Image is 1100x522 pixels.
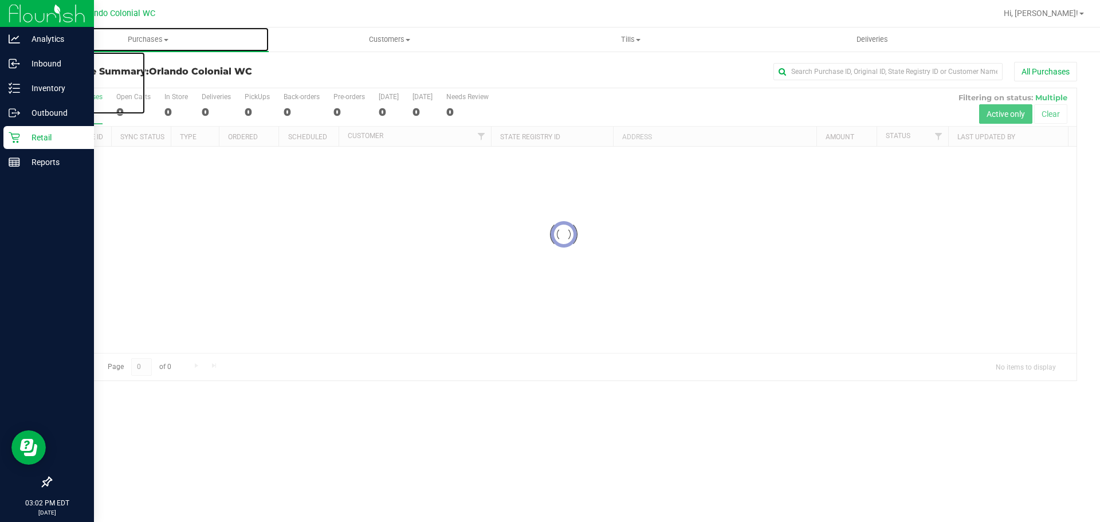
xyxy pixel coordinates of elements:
[27,28,269,52] a: Purchases
[149,66,252,77] span: Orlando Colonial WC
[9,83,20,94] inline-svg: Inventory
[78,9,155,18] span: Orlando Colonial WC
[9,58,20,69] inline-svg: Inbound
[5,508,89,517] p: [DATE]
[20,106,89,120] p: Outbound
[9,132,20,143] inline-svg: Retail
[510,34,751,45] span: Tills
[9,107,20,119] inline-svg: Outbound
[1004,9,1078,18] span: Hi, [PERSON_NAME]!
[5,498,89,508] p: 03:02 PM EDT
[27,34,269,45] span: Purchases
[20,32,89,46] p: Analytics
[269,28,510,52] a: Customers
[773,63,1003,80] input: Search Purchase ID, Original ID, State Registry ID or Customer Name...
[510,28,751,52] a: Tills
[50,66,392,77] h3: Purchase Summary:
[752,28,993,52] a: Deliveries
[1014,62,1077,81] button: All Purchases
[20,57,89,70] p: Inbound
[9,156,20,168] inline-svg: Reports
[20,131,89,144] p: Retail
[269,34,509,45] span: Customers
[20,81,89,95] p: Inventory
[11,430,46,465] iframe: Resource center
[841,34,903,45] span: Deliveries
[20,155,89,169] p: Reports
[9,33,20,45] inline-svg: Analytics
